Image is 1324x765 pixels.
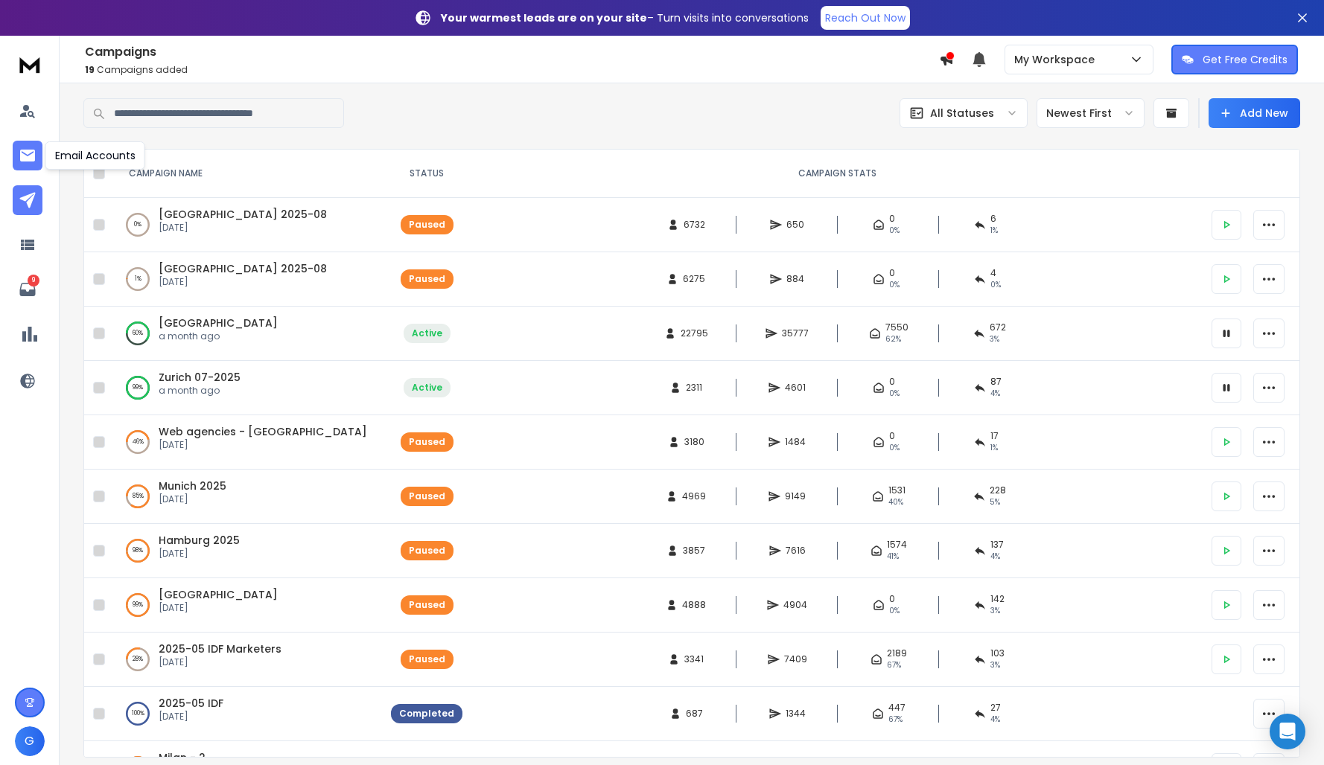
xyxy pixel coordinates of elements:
p: Campaigns added [85,64,939,76]
p: [DATE] [159,493,226,505]
div: Active [412,382,442,394]
span: 3 % [990,333,999,345]
span: 884 [786,273,804,285]
span: 4969 [682,490,706,502]
span: 35777 [782,327,809,339]
div: Open Intercom Messenger [1270,714,1305,749]
span: 4 [990,267,996,279]
span: 3857 [683,545,705,557]
p: [DATE] [159,222,327,234]
th: CAMPAIGN NAME [111,150,382,198]
span: 6 [990,213,996,225]
div: Paused [409,273,445,285]
a: [GEOGRAPHIC_DATA] [159,316,278,330]
div: Completed [399,708,454,720]
a: [GEOGRAPHIC_DATA] [159,587,278,602]
p: [DATE] [159,602,278,614]
span: 1 % [990,225,998,237]
span: 0% [889,442,900,454]
p: 98 % [133,543,143,558]
span: 3341 [684,653,704,665]
div: Paused [409,490,445,502]
a: Reach Out Now [821,6,910,30]
div: Paused [409,219,445,231]
span: 447 [888,702,906,714]
span: 228 [990,484,1006,496]
span: 2025-05 IDF [159,696,223,711]
span: 62 % [885,333,901,345]
a: Milan - 2 [159,750,206,765]
span: 0 % [889,279,900,291]
span: 0 % [889,225,900,237]
td: 98%Hamburg 2025[DATE] [111,524,382,578]
button: G [15,726,45,756]
img: logo [15,51,45,78]
span: 4888 [682,599,706,611]
span: 0 % [990,279,1001,291]
span: 687 [686,708,703,720]
div: Paused [409,545,445,557]
span: 4 % [990,714,1000,726]
p: [DATE] [159,548,240,560]
span: 0 [889,267,895,279]
p: [DATE] [159,711,223,723]
div: Paused [409,436,445,448]
th: STATUS [382,150,471,198]
span: 67 % [887,659,901,671]
span: 4 % [990,551,1000,563]
span: 137 [990,539,1004,551]
p: All Statuses [930,106,994,121]
p: 99 % [133,598,143,612]
p: 9 [28,275,39,287]
span: 1574 [887,539,907,551]
a: 2025-05 IDF Marketers [159,641,281,656]
a: [GEOGRAPHIC_DATA] 2025-08 [159,261,327,276]
span: 0 [889,376,895,388]
button: Get Free Credits [1171,45,1298,74]
span: 3180 [684,436,704,448]
span: 3 % [990,659,1000,671]
p: – Turn visits into conversations [441,10,809,25]
td: 100%2025-05 IDF[DATE] [111,687,382,741]
td: 28%2025-05 IDF Marketers[DATE] [111,633,382,687]
p: 85 % [133,489,144,504]
td: 99%[GEOGRAPHIC_DATA][DATE] [111,578,382,633]
span: 4 % [990,388,1000,400]
span: 0% [889,388,900,400]
span: 2189 [887,647,907,659]
a: Munich 2025 [159,478,226,493]
p: 28 % [133,652,143,667]
span: 19 [85,63,95,76]
p: 100 % [132,706,144,721]
span: 103 [990,647,1005,659]
span: 1484 [785,436,806,448]
td: 1%[GEOGRAPHIC_DATA] 2025-08[DATE] [111,252,382,307]
a: Zurich 07-2025 [159,370,241,385]
span: 672 [990,321,1006,333]
td: 46%Web agencies - [GEOGRAPHIC_DATA][DATE] [111,415,382,470]
span: 4601 [785,382,806,394]
p: 0 % [134,217,141,232]
span: 41 % [887,551,899,563]
div: Paused [409,653,445,665]
p: a month ago [159,385,241,397]
span: 2311 [686,382,702,394]
span: 6732 [684,219,705,231]
span: 1344 [786,708,806,720]
p: 99 % [133,380,143,395]
span: 0 [889,213,895,225]
div: Active [412,327,442,339]
p: Reach Out Now [825,10,906,25]
span: 0% [889,605,900,617]
span: 4904 [783,599,807,611]
a: 9 [13,275,42,304]
a: [GEOGRAPHIC_DATA] 2025-08 [159,207,327,222]
span: Web agencies - [GEOGRAPHIC_DATA] [159,424,367,439]
span: 3 % [990,605,1000,617]
p: 1 % [135,272,141,287]
span: 6275 [683,273,705,285]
